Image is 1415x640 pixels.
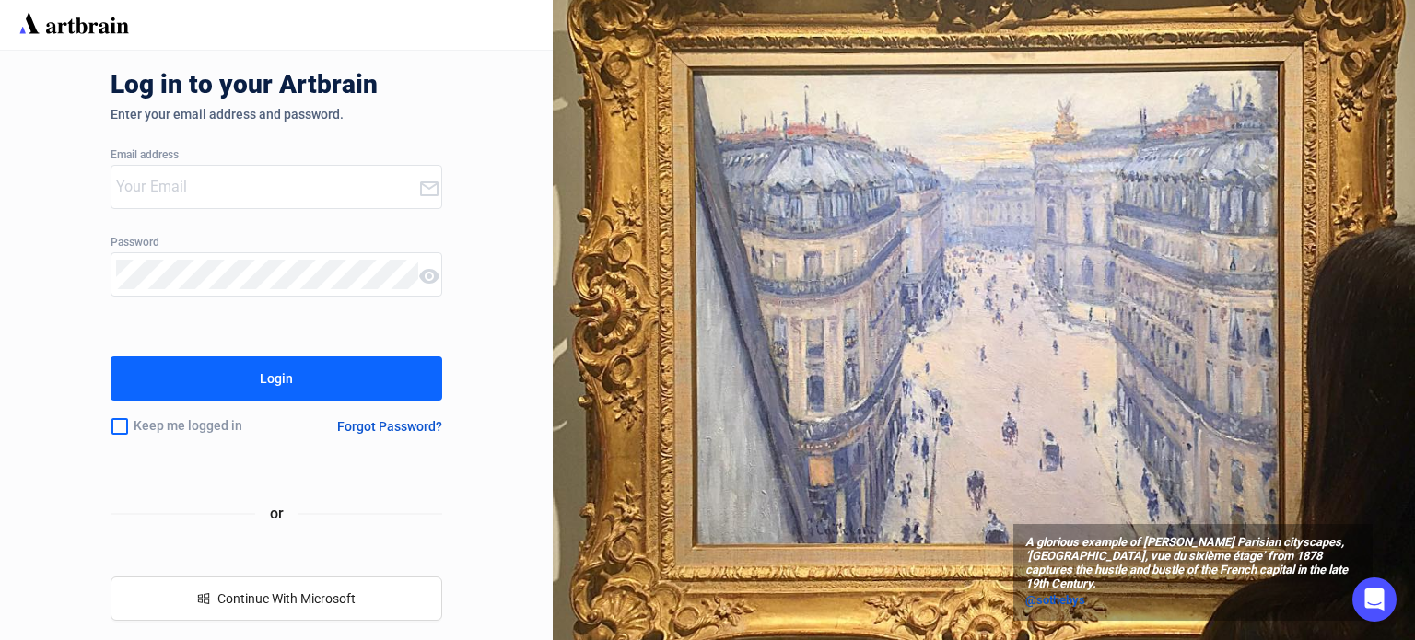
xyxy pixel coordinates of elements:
button: Login [111,356,442,401]
div: Forgot Password? [337,419,442,434]
span: Continue With Microsoft [217,591,356,606]
span: @sothebys [1025,593,1085,607]
div: Email address [111,149,442,162]
div: Login [260,364,293,393]
a: @sothebys [1025,591,1361,610]
div: Password [111,237,442,250]
div: Keep me logged in [111,407,293,446]
span: windows [197,592,210,605]
div: Log in to your Artbrain [111,70,663,107]
div: Open Intercom Messenger [1352,577,1397,622]
span: or [255,502,298,525]
span: A glorious example of [PERSON_NAME] Parisian cityscapes, ‘[GEOGRAPHIC_DATA], vue du sixième étage... [1025,536,1361,591]
button: windowsContinue With Microsoft [111,576,442,621]
div: Enter your email address and password. [111,107,442,122]
input: Your Email [116,172,418,202]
